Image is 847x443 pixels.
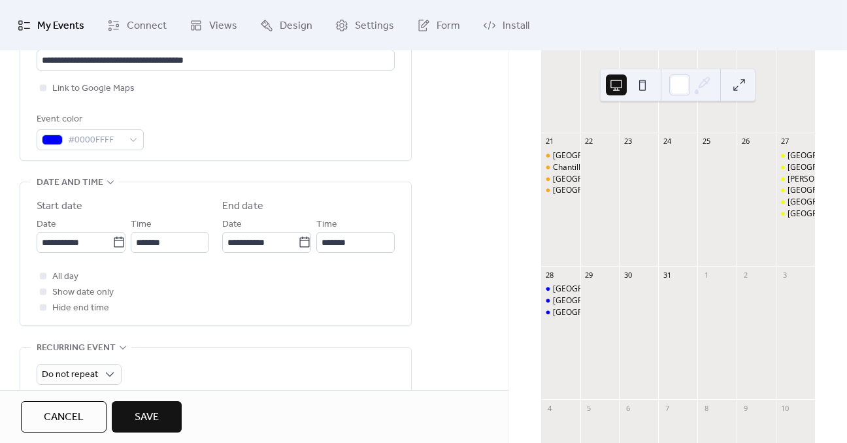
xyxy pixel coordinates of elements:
div: [GEOGRAPHIC_DATA], [GEOGRAPHIC_DATA] [553,295,715,306]
span: Show date only [52,285,114,301]
a: Form [407,5,470,45]
span: Settings [355,16,394,36]
div: 21 [545,137,555,146]
a: Install [473,5,539,45]
a: Settings [325,5,404,45]
div: 2 [740,270,750,280]
div: [GEOGRAPHIC_DATA], [GEOGRAPHIC_DATA] [553,150,715,161]
div: Lovettsville, VA [776,162,815,173]
button: Save [112,401,182,433]
div: 31 [662,270,672,280]
div: Haymarket, VA [541,174,580,185]
span: Cancel [44,410,84,425]
div: Alexandria, VA [541,284,580,295]
div: [GEOGRAPHIC_DATA], [GEOGRAPHIC_DATA] [553,174,715,185]
span: Hide end time [52,301,109,316]
div: 9 [740,403,750,413]
span: Time [316,217,337,233]
div: Funkstown, MD [776,185,815,196]
div: Strasburg, VA [541,185,580,196]
div: 26 [740,137,750,146]
span: Link to Google Maps [52,81,135,97]
div: End date [222,199,263,214]
div: 8 [701,403,711,413]
div: Leesburg, VA [776,150,815,161]
a: My Events [8,5,94,45]
div: Green Castle, PA [776,197,815,208]
span: Date and time [37,175,103,191]
div: 28 [545,270,555,280]
div: 7 [662,403,672,413]
div: 29 [584,270,594,280]
div: Chambersburg, PA [776,208,815,220]
div: 10 [780,403,789,413]
button: Cancel [21,401,107,433]
div: Frederick, MD [776,174,815,185]
a: Design [250,5,322,45]
span: All day [52,269,78,285]
div: Annapolis, MD [541,307,580,318]
div: [GEOGRAPHIC_DATA], [GEOGRAPHIC_DATA] [553,284,715,295]
div: Start date [37,199,82,214]
div: Chantilly, VA [541,162,580,173]
span: Connect [127,16,167,36]
div: 23 [623,137,633,146]
span: Views [209,16,237,36]
a: Connect [97,5,176,45]
div: 4 [545,403,555,413]
div: [GEOGRAPHIC_DATA], [GEOGRAPHIC_DATA] [553,307,715,318]
span: Form [437,16,460,36]
span: My Events [37,16,84,36]
span: Save [135,410,159,425]
span: Date [222,217,242,233]
div: 1 [701,270,711,280]
div: 5 [584,403,594,413]
div: 25 [701,137,711,146]
div: 27 [780,137,789,146]
div: Falls Church, VA [541,150,580,161]
div: Chantilly, [GEOGRAPHIC_DATA] [553,162,667,173]
div: Event color [37,112,141,127]
div: Upper Marlboro, MD [541,295,580,306]
div: 3 [780,270,789,280]
span: Install [503,16,529,36]
span: #0000FFFF [68,133,123,148]
span: Recurring event [37,340,116,356]
div: 30 [623,270,633,280]
div: 24 [662,137,672,146]
a: Views [180,5,247,45]
div: [GEOGRAPHIC_DATA], [GEOGRAPHIC_DATA] [553,185,715,196]
span: Date [37,217,56,233]
span: Do not repeat [42,366,98,384]
span: Time [131,217,152,233]
span: Design [280,16,312,36]
div: 22 [584,137,594,146]
div: 6 [623,403,633,413]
